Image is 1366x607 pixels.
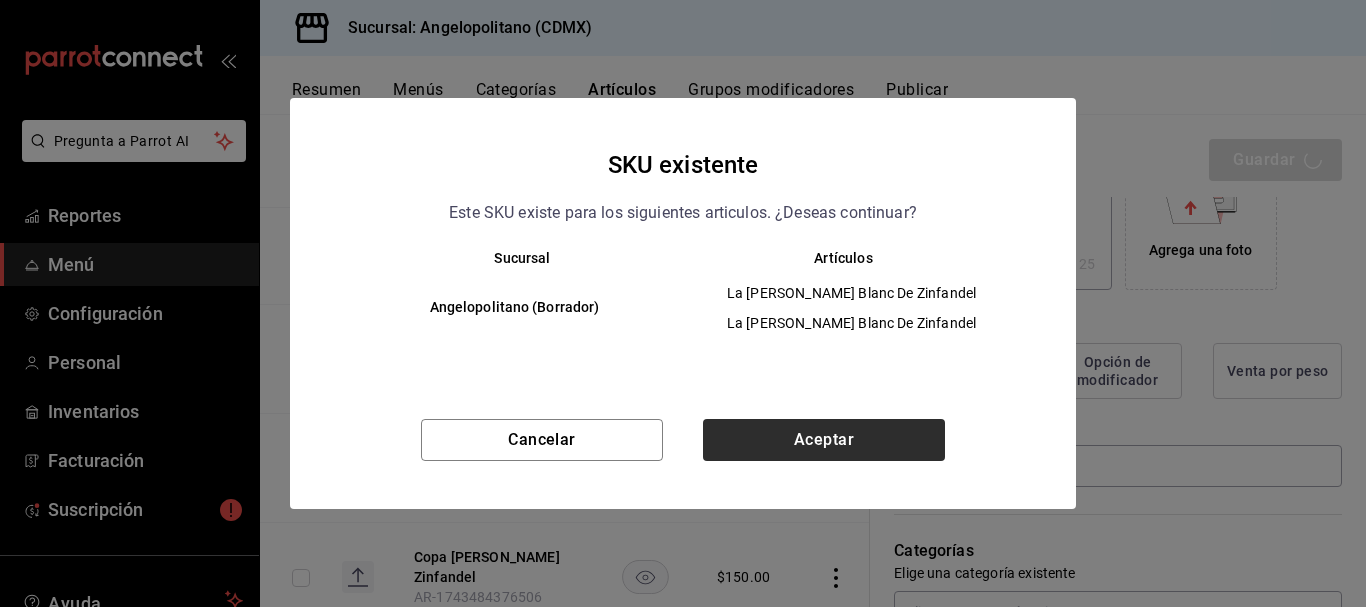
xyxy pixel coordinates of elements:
th: Sucursal [330,250,683,266]
th: Artículos [683,250,1036,266]
h6: Angelopolitano (Borrador) [362,297,667,319]
button: Aceptar [703,419,945,461]
h4: SKU existente [608,146,759,184]
span: La [PERSON_NAME] Blanc De Zinfandel [700,313,1003,333]
p: Este SKU existe para los siguientes articulos. ¿Deseas continuar? [449,200,917,226]
button: Cancelar [421,419,663,461]
span: La [PERSON_NAME] Blanc De Zinfandel [700,283,1003,303]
